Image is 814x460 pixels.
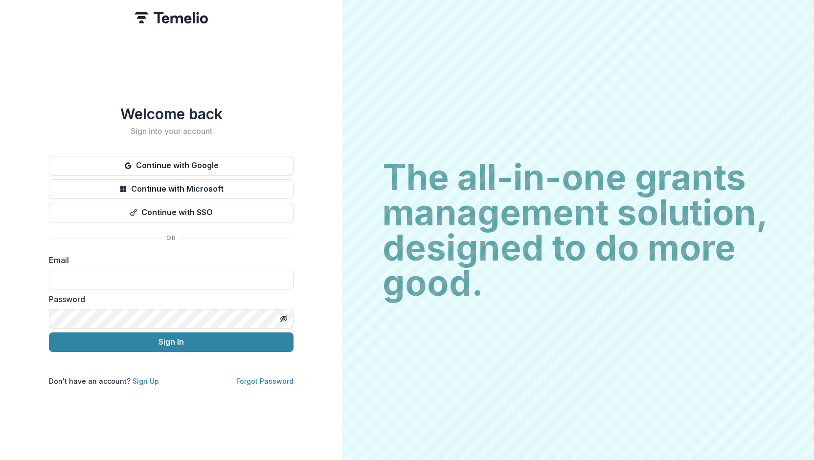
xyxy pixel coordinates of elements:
button: Continue with Microsoft [49,179,294,199]
h2: Sign into your account [49,127,294,136]
button: Toggle password visibility [276,311,292,327]
button: Continue with SSO [49,203,294,222]
button: Sign In [49,332,294,352]
label: Password [49,293,288,305]
h1: Welcome back [49,105,294,123]
button: Continue with Google [49,156,294,175]
img: Temelio [135,12,208,23]
a: Sign Up [133,377,159,385]
p: Don't have an account? [49,376,159,386]
label: Email [49,254,288,266]
a: Forgot Password [236,377,294,385]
